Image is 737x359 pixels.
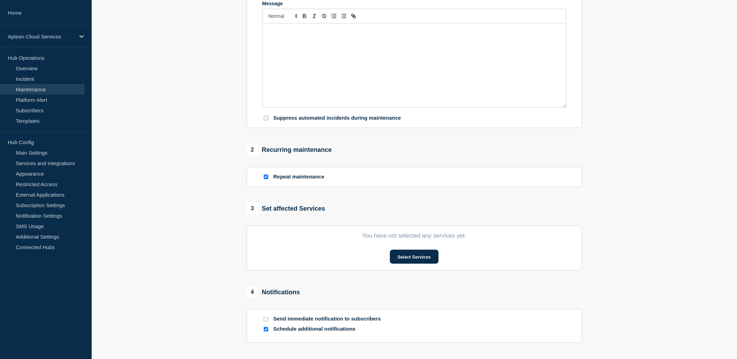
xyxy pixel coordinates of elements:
[390,250,439,264] button: Select Services
[265,12,300,20] span: Font size
[274,174,325,180] p: Repeat maintenance
[274,326,385,333] p: Schedule additional notifications
[339,12,349,20] button: Toggle bulleted list
[247,286,258,298] span: 4
[274,316,385,323] p: Send immediate notification to subscribers
[264,175,268,179] input: Repeat maintenance
[319,12,329,20] button: Toggle strikethrough text
[264,327,268,332] input: Schedule additional notifications
[264,317,268,322] input: Send immediate notification to subscribers
[247,144,332,156] div: Recurring maintenance
[247,203,258,214] span: 3
[247,286,300,298] div: Notifications
[247,203,325,214] div: Set affected Services
[310,12,319,20] button: Toggle italic text
[262,1,567,6] div: Message
[262,232,567,239] p: You have not selected any services yet.
[8,34,75,40] p: Aptean Cloud Services
[329,12,339,20] button: Toggle ordered list
[349,12,359,20] button: Toggle link
[247,144,258,156] span: 2
[274,115,401,121] p: Suppress automated incidents during maintenance
[264,116,268,120] input: Suppress automated incidents during maintenance
[263,23,566,107] div: Message
[300,12,310,20] button: Toggle bold text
